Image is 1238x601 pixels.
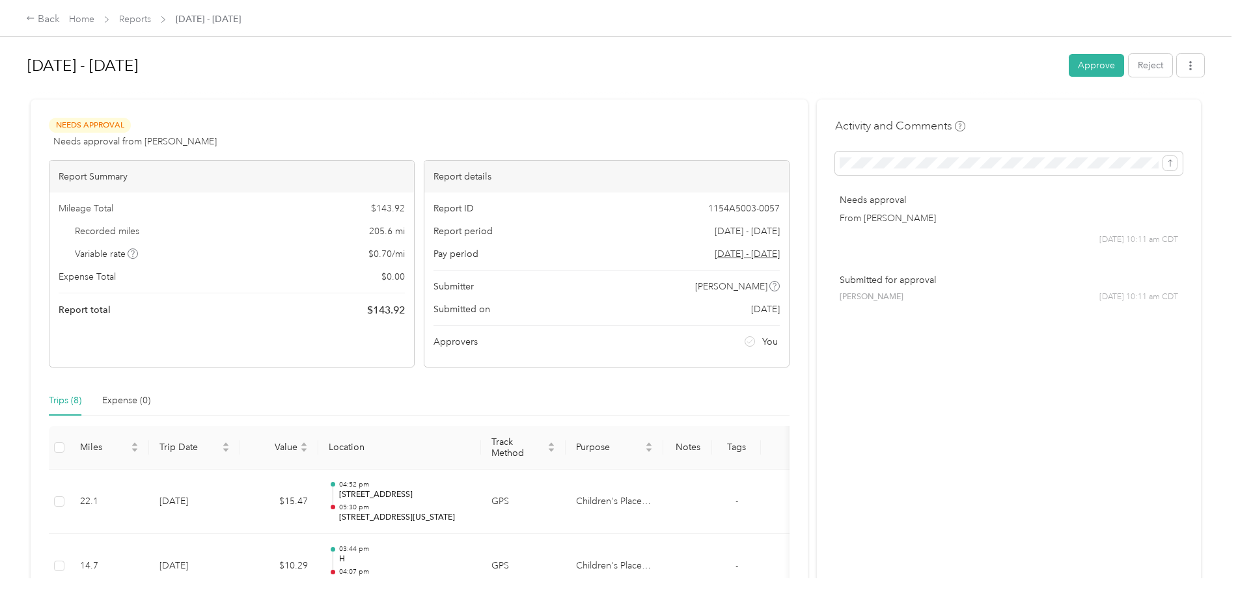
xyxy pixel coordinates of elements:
span: Needs approval from [PERSON_NAME] [53,135,217,148]
p: 03:44 pm [339,544,471,554]
span: $ 0.00 [381,270,405,284]
p: From [PERSON_NAME] [840,211,1178,225]
span: caret-down [547,446,555,454]
span: Report ID [433,202,474,215]
td: $15.47 [240,470,318,535]
span: You [762,335,778,349]
p: [STREET_ADDRESS] [339,576,471,588]
span: Go to pay period [715,247,780,261]
span: Purpose [576,442,642,453]
th: Tags [712,426,761,470]
span: 205.6 mi [369,224,405,238]
span: [DATE] 10:11 am CDT [1099,234,1178,246]
span: [DATE] - [DATE] [715,224,780,238]
span: Variable rate [75,247,139,261]
span: caret-up [300,440,308,448]
td: Children's Place Association [566,534,663,599]
p: Needs approval [840,193,1178,207]
a: Home [69,14,94,25]
span: $ 143.92 [371,202,405,215]
span: Trip Date [159,442,219,453]
span: Value [251,442,297,453]
h1: Sep 16 - 30, 2025 [27,50,1060,81]
span: Track Method [491,436,545,459]
p: 04:07 pm [339,567,471,576]
span: [DATE] - [DATE] [176,12,241,26]
p: 04:52 pm [339,480,471,489]
span: caret-down [645,446,653,454]
div: Back [26,12,60,27]
th: Location [318,426,481,470]
span: caret-up [645,440,653,448]
span: caret-down [222,446,230,454]
th: Trip Date [149,426,240,470]
div: Report Summary [49,161,414,193]
span: Submitted on [433,302,490,316]
span: caret-up [222,440,230,448]
p: H [339,554,471,565]
span: Approvers [433,335,478,349]
th: Track Method [481,426,566,470]
span: Report total [59,303,111,317]
span: [PERSON_NAME] [695,280,767,293]
button: Reject [1129,54,1172,77]
a: Reports [119,14,151,25]
td: [DATE] [149,534,240,599]
td: GPS [481,470,566,535]
span: Needs Approval [49,118,131,133]
p: [STREET_ADDRESS][US_STATE] [339,512,471,524]
td: 22.1 [70,470,149,535]
p: [STREET_ADDRESS] [339,489,471,501]
span: $ 143.92 [367,302,405,318]
span: caret-down [300,446,308,454]
p: Submitted for approval [840,273,1178,287]
span: [PERSON_NAME] [840,291,903,303]
h4: Activity and Comments [835,118,965,134]
td: 14.7 [70,534,149,599]
span: Pay period [433,247,478,261]
span: $ 0.70 / mi [368,247,405,261]
th: Value [240,426,318,470]
div: Report details [424,161,789,193]
span: Report period [433,224,493,238]
th: Notes [663,426,712,470]
td: GPS [481,534,566,599]
span: - [736,496,738,507]
span: Expense Total [59,270,116,284]
span: Recorded miles [75,224,139,238]
th: Miles [70,426,149,470]
th: Purpose [566,426,663,470]
span: [DATE] 10:11 am CDT [1099,291,1178,303]
td: Children's Place Association [566,470,663,535]
span: [DATE] [751,302,780,316]
span: caret-up [131,440,139,448]
iframe: Everlance-gr Chat Button Frame [1165,528,1238,601]
span: 1154A5003-0057 [708,202,780,215]
span: Submitter [433,280,474,293]
p: 05:30 pm [339,503,471,512]
span: caret-up [547,440,555,448]
span: Miles [80,442,128,453]
td: $10.29 [240,534,318,599]
div: Expense (0) [102,394,150,408]
td: [DATE] [149,470,240,535]
span: caret-down [131,446,139,454]
button: Approve [1069,54,1124,77]
div: Trips (8) [49,394,81,408]
span: - [736,560,738,571]
span: Mileage Total [59,202,113,215]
